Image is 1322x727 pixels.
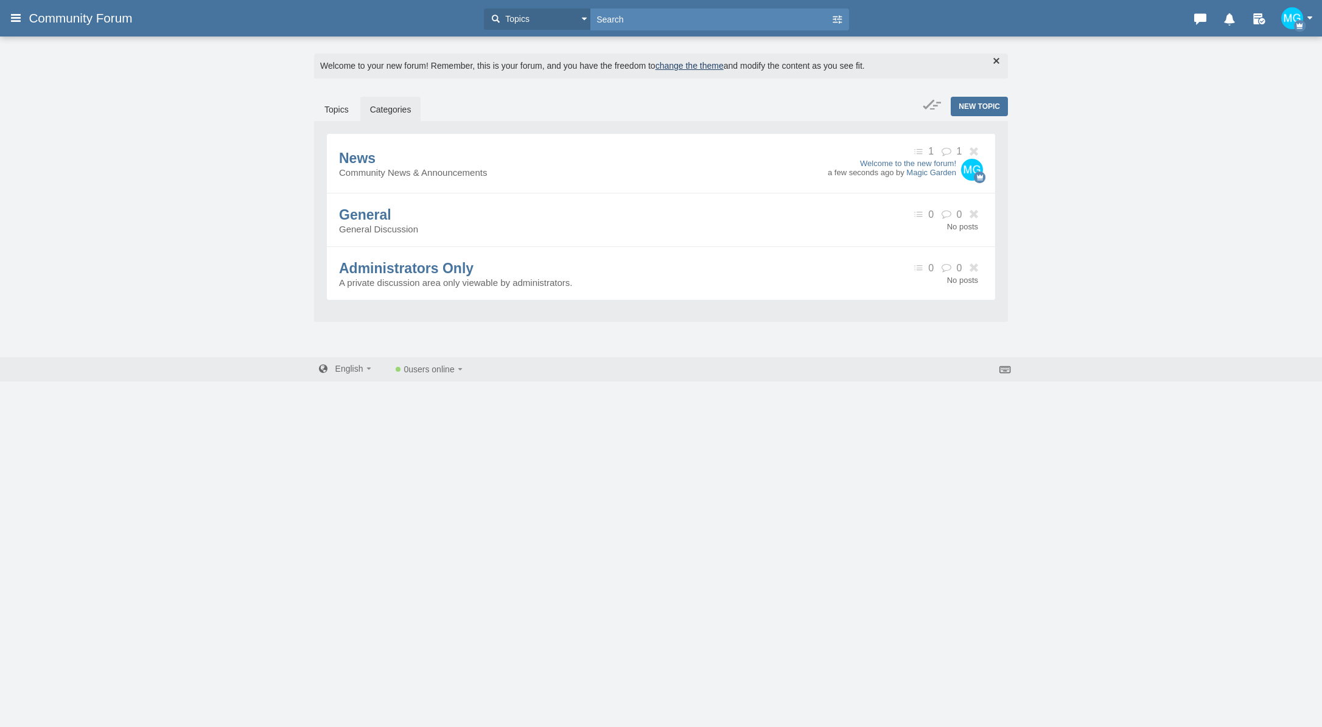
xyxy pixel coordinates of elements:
a: Welcome to the new forum! [828,159,956,168]
time: a few seconds ago [828,168,894,177]
div: Welcome to your new forum! Remember, this is your forum, and you have the freedom to and modify t... [314,54,1008,78]
span: 0 [957,263,962,274]
a: Magic Garden [906,168,956,177]
input: Search [590,9,831,30]
span: 0 [928,209,934,220]
a: New Topic [951,97,1008,116]
span: Topics [502,13,530,26]
span: Community Forum [29,11,141,26]
a: General [339,207,391,223]
a: Administrators Only [339,260,474,276]
span: users online [408,364,455,374]
a: Community Forum [29,7,141,29]
a: News [339,150,376,166]
a: 0 [396,364,462,374]
a: change the theme [656,61,724,71]
span: 1 [957,146,962,157]
img: +bIDj8AAAABklEQVQDAFechtT41jThAAAAAElFTkSuQmCC [961,159,983,181]
a: Topics [315,97,358,122]
a: Categories [360,97,421,122]
button: Topics [484,9,590,30]
span: New Topic [959,102,1000,111]
span: 1 [928,146,934,157]
span: 0 [957,209,962,220]
span: 0 [928,263,934,274]
img: +bIDj8AAAABklEQVQDAFechtT41jThAAAAAElFTkSuQmCC [1281,7,1303,29]
span: English [335,364,363,374]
